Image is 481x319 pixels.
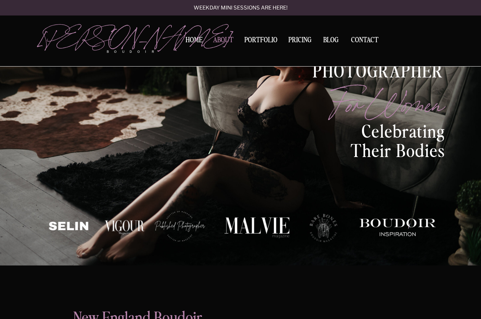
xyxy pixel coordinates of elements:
p: for women [290,80,443,120]
a: Pricing [286,37,313,46]
h1: New England BOUDOIR Photographer [277,24,443,63]
a: Portfolio [242,37,280,46]
p: celebrating their bodies [326,123,445,164]
a: BLOG [320,37,342,43]
a: [PERSON_NAME] [39,25,165,46]
p: boudoir [107,49,165,54]
a: Contact [348,37,381,44]
a: Weekday mini sessions are here! [175,5,306,11]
